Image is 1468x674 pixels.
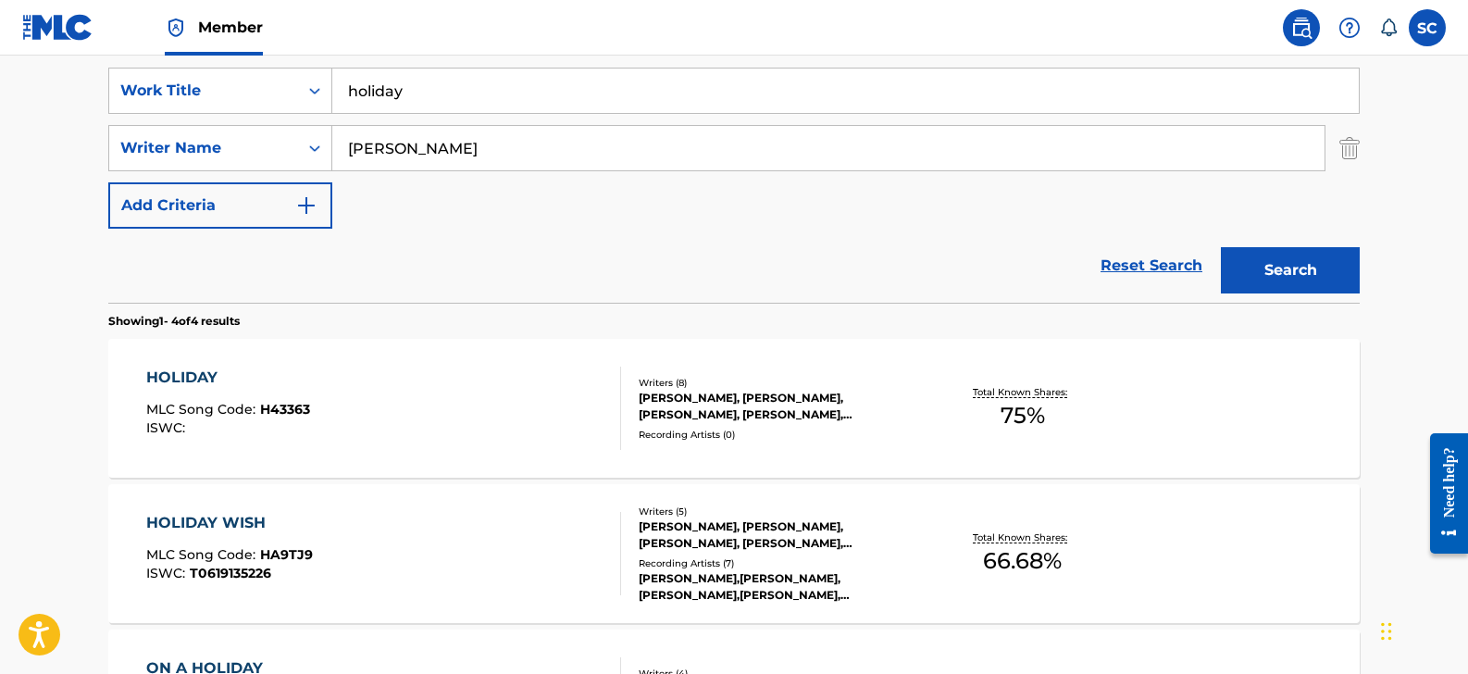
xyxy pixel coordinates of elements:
div: [PERSON_NAME], [PERSON_NAME], [PERSON_NAME], [PERSON_NAME], [PERSON_NAME] [639,518,918,552]
img: search [1290,17,1312,39]
span: 66.68 % [983,544,1062,578]
div: Work Title [120,80,287,102]
button: Add Criteria [108,182,332,229]
div: [PERSON_NAME], [PERSON_NAME], [PERSON_NAME], [PERSON_NAME], [PERSON_NAME], [PERSON_NAME], [PERSON... [639,390,918,423]
span: ISWC : [146,419,190,436]
span: ISWC : [146,565,190,581]
p: Total Known Shares: [973,530,1072,544]
div: Notifications [1379,19,1398,37]
a: Reset Search [1091,245,1212,286]
a: Public Search [1283,9,1320,46]
span: Member [198,17,263,38]
img: Delete Criterion [1339,125,1360,171]
button: Search [1221,247,1360,293]
img: Top Rightsholder [165,17,187,39]
div: HOLIDAY [146,367,310,389]
img: 9d2ae6d4665cec9f34b9.svg [295,194,317,217]
span: MLC Song Code : [146,546,260,563]
span: HA9TJ9 [260,546,313,563]
iframe: Resource Center [1416,419,1468,568]
div: Recording Artists ( 0 ) [639,428,918,442]
a: HOLIDAYMLC Song Code:H43363ISWC:Writers (8)[PERSON_NAME], [PERSON_NAME], [PERSON_NAME], [PERSON_N... [108,339,1360,478]
a: HOLIDAY WISHMLC Song Code:HA9TJ9ISWC:T0619135226Writers (5)[PERSON_NAME], [PERSON_NAME], [PERSON_... [108,484,1360,623]
span: MLC Song Code : [146,401,260,418]
div: Writer Name [120,137,287,159]
div: HOLIDAY WISH [146,512,313,534]
div: Recording Artists ( 7 ) [639,556,918,570]
div: [PERSON_NAME],[PERSON_NAME], [PERSON_NAME],[PERSON_NAME], [PERSON_NAME], [PERSON_NAME], [PERSON_N... [639,570,918,604]
p: Total Known Shares: [973,385,1072,399]
p: Showing 1 - 4 of 4 results [108,313,240,330]
div: User Menu [1409,9,1446,46]
div: Help [1331,9,1368,46]
iframe: Chat Widget [1375,585,1468,674]
span: 75 % [1001,399,1045,432]
form: Search Form [108,68,1360,303]
div: Writers ( 8 ) [639,376,918,390]
div: Drag [1381,604,1392,659]
img: help [1338,17,1361,39]
img: MLC Logo [22,14,93,41]
span: H43363 [260,401,310,418]
div: Writers ( 5 ) [639,505,918,518]
span: T0619135226 [190,565,271,581]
